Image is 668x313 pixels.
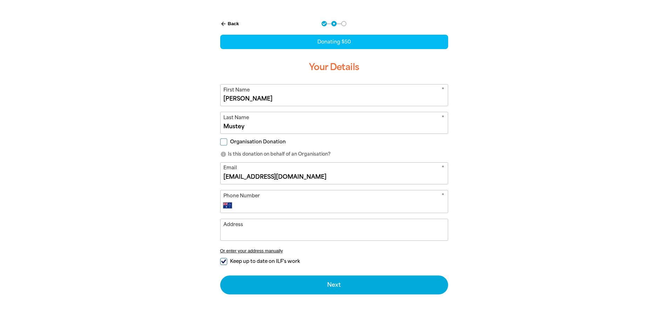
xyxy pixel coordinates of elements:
button: Back [217,18,242,30]
div: Donating $50 [220,35,448,49]
span: Keep up to date on ILF's work [230,258,300,265]
button: Navigate to step 2 of 3 to enter your details [331,21,337,26]
button: Navigate to step 3 of 3 to enter your payment details [341,21,346,26]
button: Navigate to step 1 of 3 to enter your donation amount [322,21,327,26]
button: Next [220,275,448,294]
i: info [220,151,227,157]
span: Organisation Donation [230,138,286,145]
i: Required [441,192,444,201]
p: Is this donation on behalf of an Organisation? [220,151,448,158]
button: Or enter your address manually [220,248,448,253]
i: arrow_back [220,21,227,27]
input: Organisation Donation [220,138,227,145]
input: Keep up to date on ILF's work [220,258,227,265]
h3: Your Details [220,56,448,79]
